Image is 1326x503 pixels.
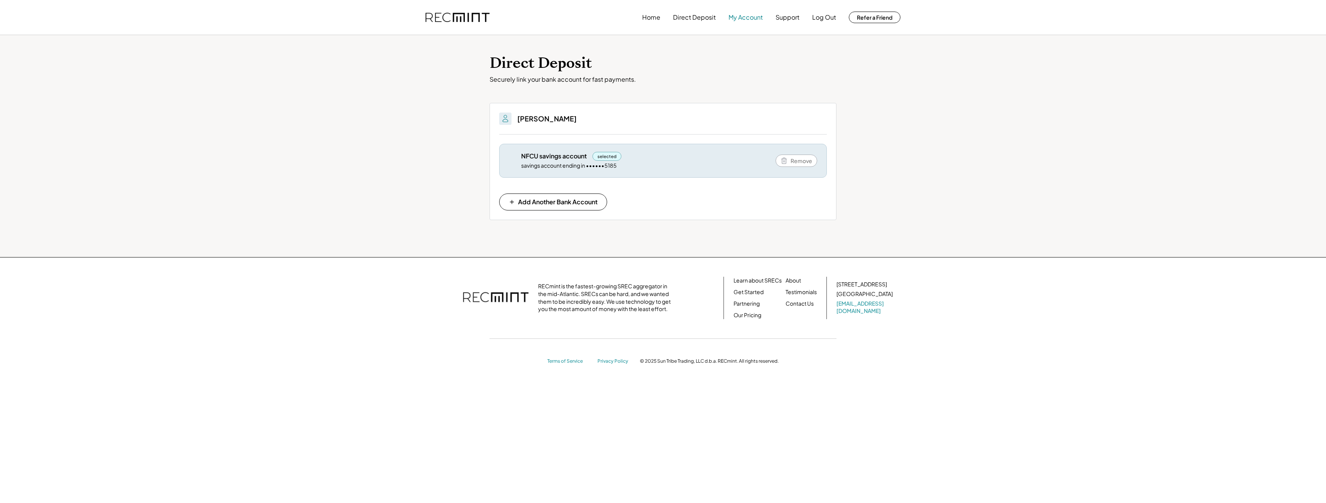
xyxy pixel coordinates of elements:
button: Log Out [812,10,836,25]
button: Remove [776,155,817,167]
a: [EMAIL_ADDRESS][DOMAIN_NAME] [836,300,894,315]
span: Add Another Bank Account [518,199,597,205]
a: Learn about SRECs [734,277,782,284]
div: © 2025 Sun Tribe Trading, LLC d.b.a. RECmint. All rights reserved. [640,358,779,364]
a: Testimonials [786,288,817,296]
span: Remove [791,158,812,163]
div: [STREET_ADDRESS] [836,281,887,288]
h3: [PERSON_NAME] [517,114,577,123]
div: RECmint is the fastest-growing SREC aggregator in the mid-Atlantic. SRECs can be hard, and we wan... [538,283,675,313]
img: recmint-logotype%403x.png [463,284,528,311]
a: Contact Us [786,300,814,308]
h1: Direct Deposit [490,54,836,72]
a: Our Pricing [734,311,761,319]
a: Partnering [734,300,760,308]
button: My Account [729,10,763,25]
div: selected [592,152,621,161]
button: Support [776,10,799,25]
div: [GEOGRAPHIC_DATA] [836,290,893,298]
button: Home [642,10,660,25]
a: Privacy Policy [597,358,632,365]
button: Refer a Friend [849,12,900,23]
button: Add Another Bank Account [499,193,607,210]
div: savings account ending in ••••••5185 [521,162,617,170]
img: People.svg [501,114,510,123]
a: Terms of Service [547,358,590,365]
a: Get Started [734,288,764,296]
a: About [786,277,801,284]
img: recmint-logotype%403x.png [426,13,490,22]
button: Direct Deposit [673,10,716,25]
div: Securely link your bank account for fast payments. [490,76,836,84]
div: NFCU savings account [521,152,587,160]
